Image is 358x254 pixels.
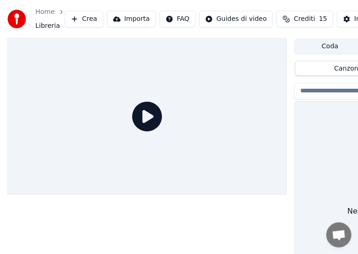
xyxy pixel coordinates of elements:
[65,11,103,27] button: Crea
[277,11,333,27] button: Crediti15
[294,14,315,24] span: Crediti
[319,14,327,24] span: 15
[160,11,196,27] button: FAQ
[7,10,26,28] img: youka
[35,7,65,31] nav: breadcrumb
[199,11,273,27] button: Guides di video
[107,11,156,27] button: Importa
[326,222,351,247] a: Aprire la chat
[35,21,60,31] span: Libreria
[35,7,54,17] a: Home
